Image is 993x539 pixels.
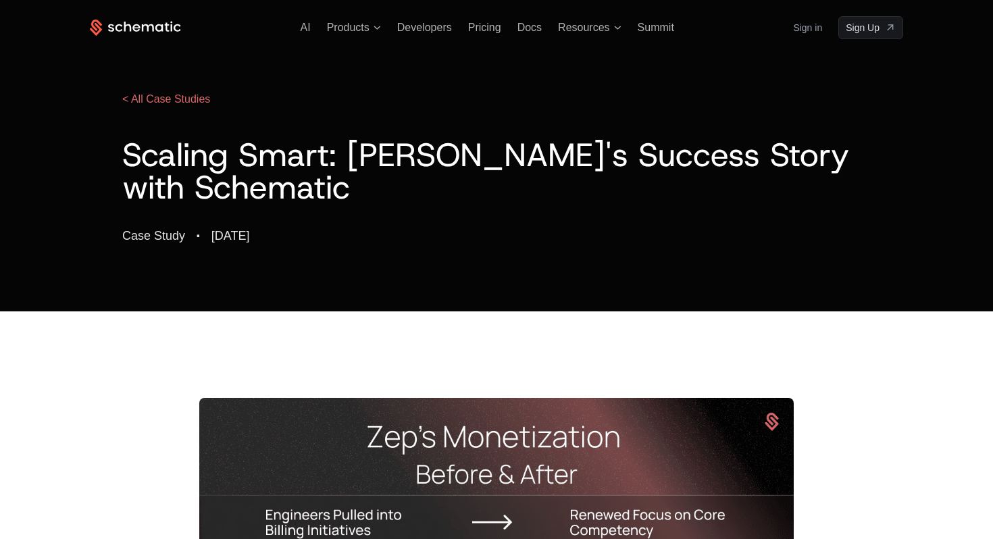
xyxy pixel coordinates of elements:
a: [object Object] [838,16,903,39]
a: Sign in [793,17,822,38]
a: Developers [397,22,452,33]
a: < All Case Studies [122,93,210,105]
a: Docs [517,22,542,33]
div: [DATE] [211,230,250,242]
div: · [196,225,201,247]
a: Pricing [468,22,501,33]
a: AI [301,22,311,33]
span: Sign Up [846,21,880,34]
h1: Scaling Smart: [PERSON_NAME]'s Success Story with Schematic [122,138,871,203]
span: Resources [558,22,609,34]
a: Summit [638,22,674,33]
div: Case Study [122,230,185,242]
span: Products [327,22,370,34]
